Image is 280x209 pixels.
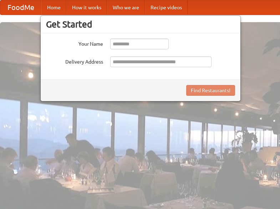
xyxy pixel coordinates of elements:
[66,0,107,15] a: How it works
[46,39,103,48] label: Your Name
[186,85,235,96] button: Find Restaurants!
[107,0,145,15] a: Who we are
[46,19,235,30] h3: Get Started
[41,0,66,15] a: Home
[46,56,103,65] label: Delivery Address
[0,0,41,15] a: FoodMe
[145,0,188,15] a: Recipe videos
